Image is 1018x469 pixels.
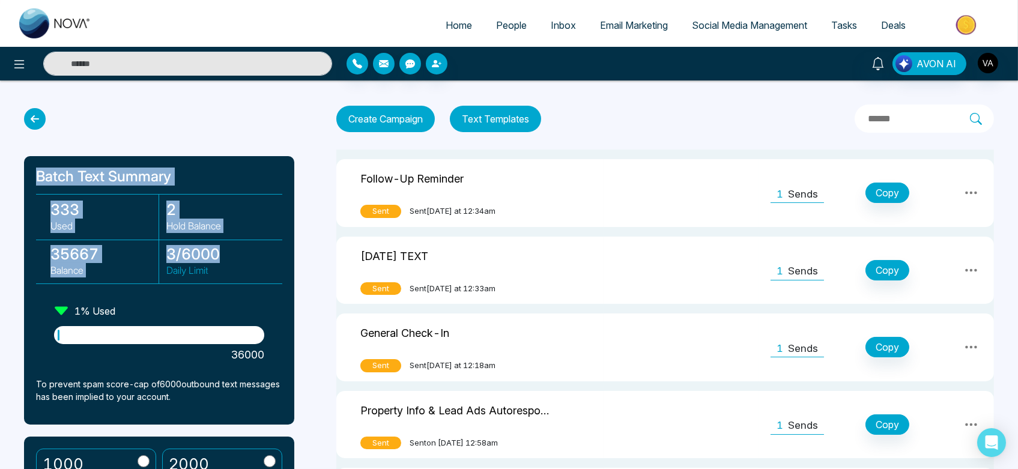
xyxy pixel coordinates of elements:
[166,245,275,263] h3: 3 / 6000
[36,378,282,403] p: To prevent spam score-cap of 6000 outbound text messages has been implied to your account.
[166,263,275,277] p: Daily Limit
[75,304,116,318] p: 1 % Used
[360,205,401,218] span: Sent
[484,14,539,37] a: People
[36,168,282,186] h1: Batch Text Summary
[777,187,783,202] span: 1
[410,205,495,217] span: Sent [DATE] at 12:34am
[434,14,484,37] a: Home
[50,245,159,263] h3: 35667
[692,19,807,31] span: Social Media Management
[19,8,91,38] img: Nova CRM Logo
[410,283,495,295] span: Sent [DATE] at 12:33am
[600,19,668,31] span: Email Marketing
[865,260,909,280] button: Copy
[446,19,472,31] span: Home
[50,219,159,233] p: Used
[360,322,449,341] p: General Check-In
[336,106,435,132] button: Create Campaign
[881,19,906,31] span: Deals
[336,313,994,381] tr: General Check-InSentSent[DATE] at 12:18am1SendsCopy
[50,263,159,277] p: Balance
[264,455,276,467] input: 2000$60
[865,414,909,435] button: Copy
[892,52,966,75] button: AVON AI
[360,437,401,450] span: Sent
[410,360,495,372] span: Sent [DATE] at 12:18am
[788,264,818,279] p: Sends
[788,418,818,434] p: Sends
[588,14,680,37] a: Email Marketing
[336,159,994,227] tr: Follow-Up ReminderSentSent[DATE] at 12:34am1SendsCopy
[166,201,275,219] h3: 2
[865,337,909,357] button: Copy
[978,53,998,73] img: User Avatar
[360,359,401,372] span: Sent
[819,14,869,37] a: Tasks
[496,19,527,31] span: People
[865,183,909,203] button: Copy
[166,219,275,233] p: Hold Balance
[360,246,428,264] p: [DATE] TEXT
[138,455,150,467] input: 1000$30
[977,428,1006,457] div: Open Intercom Messenger
[869,14,918,37] a: Deals
[450,106,541,132] button: Text Templates
[788,341,818,357] p: Sends
[336,237,994,304] tr: [DATE] TEXTSentSent[DATE] at 12:33am1SendsCopy
[50,201,159,219] h3: 333
[360,282,401,295] span: Sent
[336,391,994,459] tr: Property Info & Lead Ads AutoresponderSentSenton [DATE] 12:58am1SendsCopy
[680,14,819,37] a: Social Media Management
[831,19,857,31] span: Tasks
[788,187,818,202] p: Sends
[924,11,1011,38] img: Market-place.gif
[917,56,956,71] span: AVON AI
[410,437,498,449] span: Sent on [DATE] 12:58am
[895,55,912,72] img: Lead Flow
[777,341,783,357] span: 1
[551,19,576,31] span: Inbox
[539,14,588,37] a: Inbox
[54,346,264,363] p: 36000
[360,400,553,419] p: Property Info & Lead Ads Autoresponder
[777,264,783,279] span: 1
[777,418,783,434] span: 1
[360,168,464,187] p: Follow-Up Reminder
